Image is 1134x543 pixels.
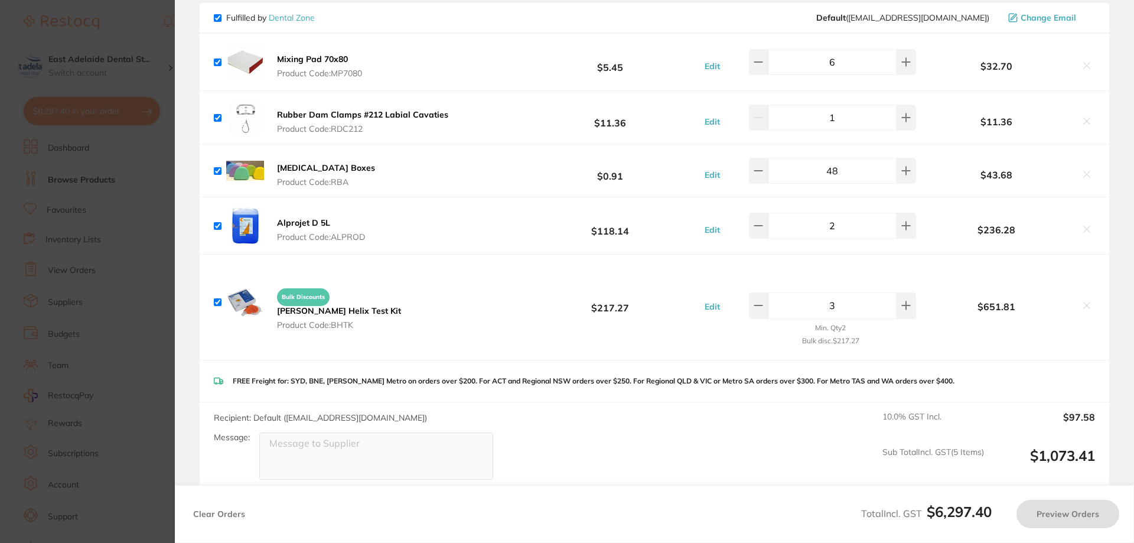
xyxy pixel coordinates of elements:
button: Edit [701,225,724,235]
b: $0.91 [522,160,698,182]
span: Recipient: Default ( [EMAIL_ADDRESS][DOMAIN_NAME] ) [214,412,427,423]
img: eXFtNXJzcg [226,100,264,135]
span: Bulk Discounts [277,288,330,306]
p: FREE Freight for: SYD, BNE, [PERSON_NAME] Metro on orders over $200. For ACT and Regional NSW ord... [233,377,954,385]
small: Min. Qty 2 [815,324,846,332]
a: Dental Zone [269,12,315,23]
span: 10.0 % GST Incl. [882,412,984,438]
output: $1,073.41 [993,447,1095,480]
b: $6,297.40 [927,503,992,521]
b: $217.27 [522,292,698,314]
span: hello@dentalzone.com.au [816,13,989,22]
button: Mixing Pad 70x80 Product Code:MP7080 [273,54,366,79]
span: Product Code: BHTK [277,320,401,330]
b: Default [816,12,846,23]
b: $43.68 [919,170,1074,180]
small: Bulk disc. $217.27 [802,337,859,345]
b: [PERSON_NAME] Helix Test Kit [277,305,401,316]
img: a3pmNndxNg [226,207,264,245]
b: $32.70 [919,61,1074,71]
b: Mixing Pad 70x80 [277,54,348,64]
b: [MEDICAL_DATA] Boxes [277,162,375,173]
button: Edit [701,170,724,180]
output: $97.58 [993,412,1095,438]
b: $11.36 [919,116,1074,127]
button: Preview Orders [1016,500,1119,528]
b: Rubber Dam Clamps #212 Labial Cavaties [277,109,448,120]
button: Rubber Dam Clamps #212 Labial Cavaties Product Code:RDC212 [273,109,452,134]
b: $11.36 [522,107,698,129]
img: b2h4eXI4cA [226,161,264,181]
span: Total Incl. GST [861,508,992,519]
span: Product Code: RDC212 [277,124,448,134]
span: Change Email [1021,13,1076,22]
span: Product Code: RBA [277,177,375,187]
b: $118.14 [522,215,698,237]
img: cW5waHUxNQ [226,43,264,81]
b: $236.28 [919,225,1074,235]
button: Clear Orders [190,500,249,528]
button: Edit [701,301,724,312]
b: $5.45 [522,51,698,73]
button: Bulk Discounts [PERSON_NAME] Helix Test Kit Product Code:BHTK [273,283,405,330]
span: Sub Total Incl. GST ( 5 Items) [882,447,984,480]
button: Change Email [1005,12,1095,23]
b: $651.81 [919,301,1074,312]
button: Alprojet D 5L Product Code:ALPROD [273,217,369,242]
b: Alprojet D 5L [277,217,330,228]
button: Edit [701,116,724,127]
button: [MEDICAL_DATA] Boxes Product Code:RBA [273,162,379,187]
p: Fulfilled by [226,13,315,22]
button: Edit [701,61,724,71]
span: Product Code: ALPROD [277,232,365,242]
img: dWcyb2kwMw [226,284,264,321]
label: Message: [214,433,250,443]
span: Product Code: MP7080 [277,69,362,78]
